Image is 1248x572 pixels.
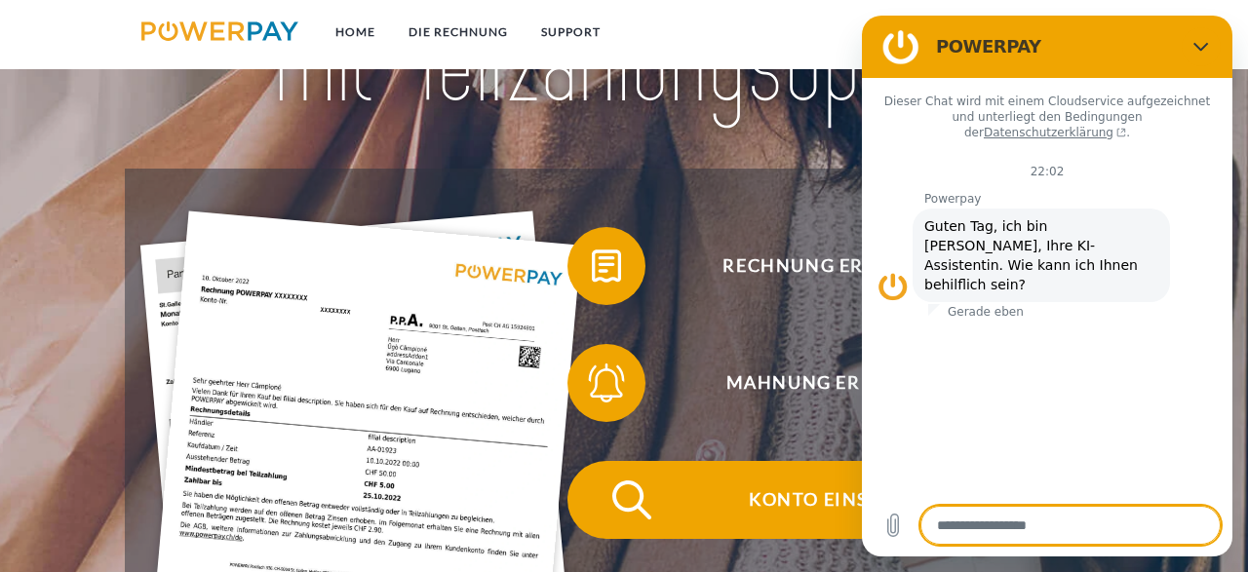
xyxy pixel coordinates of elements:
a: SUPPORT [525,15,617,50]
a: DIE RECHNUNG [392,15,525,50]
img: qb_bill.svg [582,242,631,290]
img: qb_bell.svg [582,359,631,407]
button: Mahnung erhalten? [567,344,1074,422]
a: Home [319,15,392,50]
a: agb [1006,15,1067,50]
iframe: Messaging-Fenster [862,16,1232,556]
span: Rechnung erhalten? [597,227,1074,305]
span: Mahnung erhalten? [597,344,1074,422]
img: qb_search.svg [607,476,656,524]
span: Konto einsehen [597,461,1074,539]
button: Konto einsehen [567,461,1074,539]
button: Rechnung erhalten? [567,227,1074,305]
img: logo-powerpay.svg [141,21,298,41]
